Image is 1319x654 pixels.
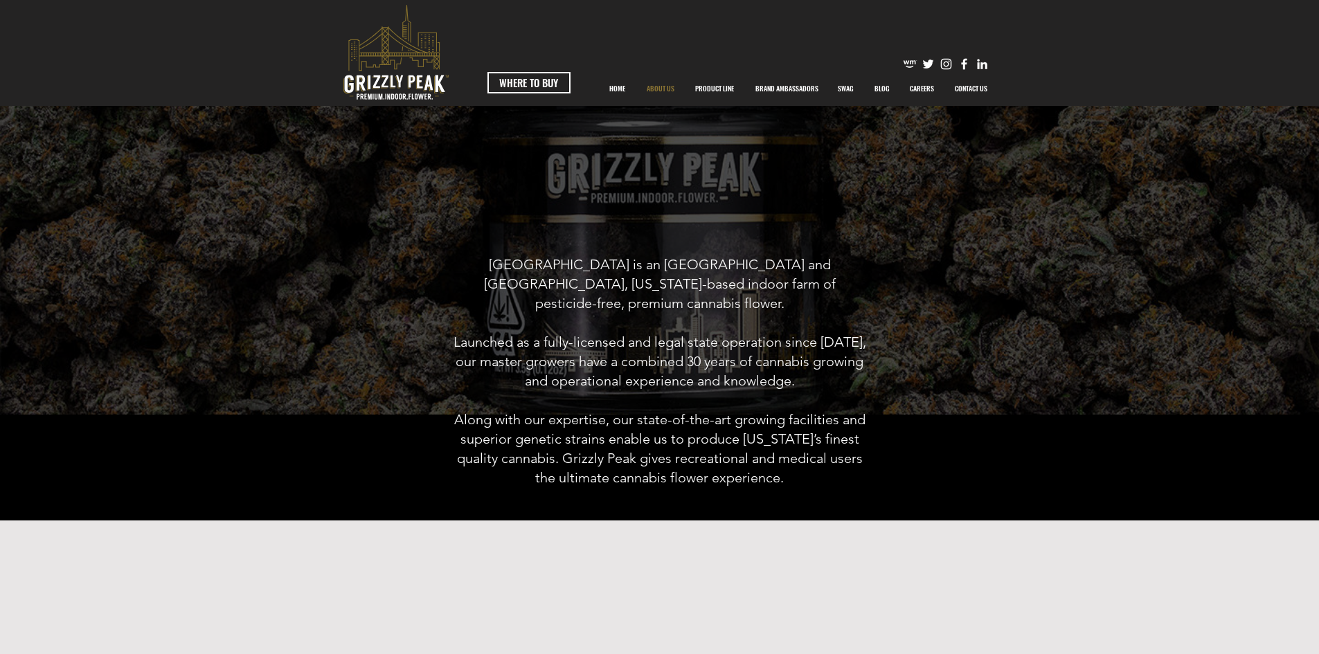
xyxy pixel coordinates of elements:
p: CONTACT US [948,71,994,106]
img: Facebook [957,57,971,71]
a: PRODUCT LINE [685,71,745,106]
ul: Social Bar [903,57,989,71]
img: Instagram [939,57,953,71]
a: BLOG [864,71,899,106]
img: Likedin [975,57,989,71]
span: WHERE TO BUY [499,75,558,90]
a: WHERE TO BUY [487,72,571,93]
p: ABOUT US [640,71,681,106]
p: CAREERS [903,71,941,106]
span: Launched as a fully-licensed and legal state operation since [DATE], our master growers have a co... [454,334,866,389]
p: SWAG [831,71,861,106]
nav: Site [599,71,998,106]
a: HOME [599,71,636,106]
a: CONTACT US [944,71,998,106]
svg: premium-indoor-flower [343,5,449,100]
a: ABOUT US [636,71,685,106]
a: CAREERS [899,71,944,106]
img: weedmaps [903,57,917,71]
div: BRAND AMBASSADORS [745,71,827,106]
span: [GEOGRAPHIC_DATA] is an [GEOGRAPHIC_DATA] and [GEOGRAPHIC_DATA], [US_STATE]-based indoor farm of ... [484,256,836,311]
img: Twitter [921,57,935,71]
span: Along with our expertise, our state-of-the-art growing facilities and superior genetic strains en... [454,411,865,486]
p: HOME [602,71,632,106]
p: PRODUCT LINE [688,71,741,106]
a: SWAG [827,71,864,106]
p: BRAND AMBASSADORS [748,71,825,106]
p: BLOG [868,71,897,106]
